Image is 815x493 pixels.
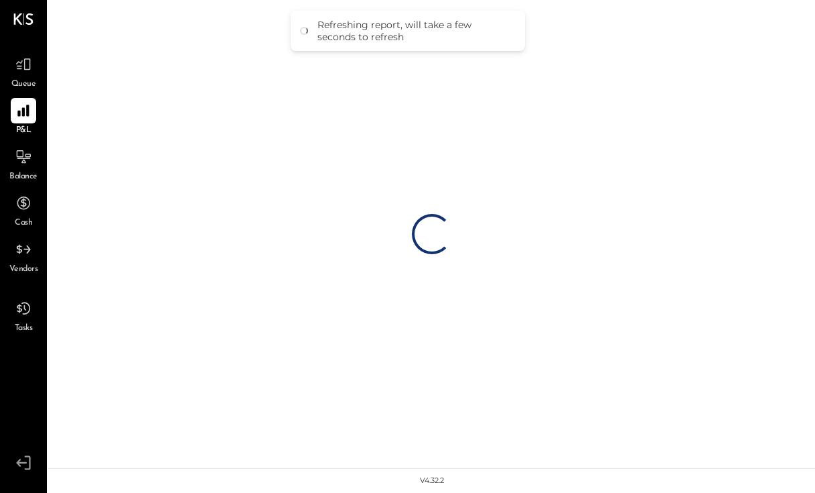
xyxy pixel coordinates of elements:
a: P&L [1,98,46,137]
span: P&L [16,125,31,137]
a: Balance [1,144,46,183]
span: Queue [11,78,36,91]
a: Vendors [1,237,46,276]
a: Queue [1,52,46,91]
div: Refreshing report, will take a few seconds to refresh [317,19,512,43]
span: Tasks [15,323,33,335]
span: Cash [15,217,32,229]
span: Balance [9,171,38,183]
div: v 4.32.2 [420,476,444,486]
a: Cash [1,190,46,229]
span: Vendors [9,264,38,276]
a: Tasks [1,296,46,335]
